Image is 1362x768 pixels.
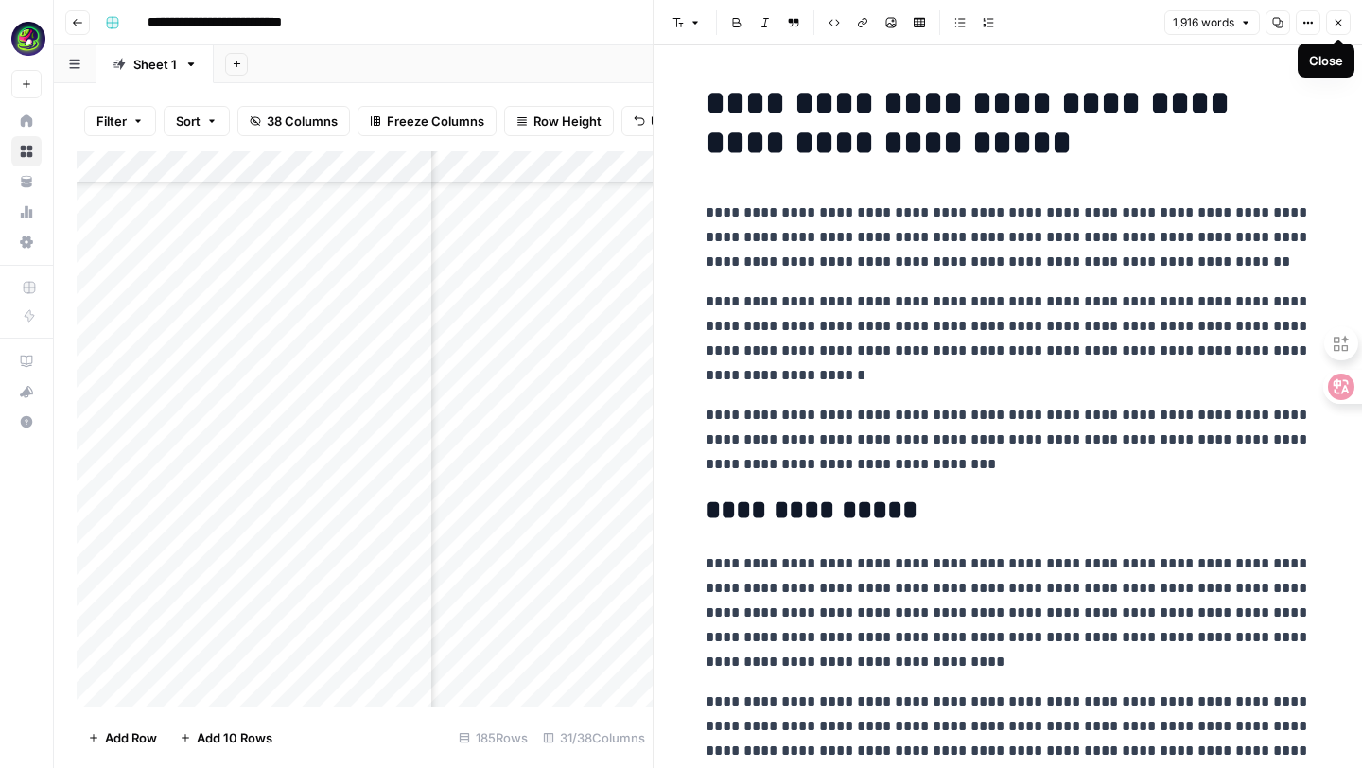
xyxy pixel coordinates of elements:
button: What's new? [11,376,42,407]
a: Sheet 1 [96,45,214,83]
button: 1,916 words [1164,10,1260,35]
button: Add Row [77,723,168,753]
button: Help + Support [11,407,42,437]
button: Workspace: Meshy [11,15,42,62]
a: AirOps Academy [11,346,42,376]
a: Usage [11,197,42,227]
button: Freeze Columns [358,106,497,136]
span: 1,916 words [1173,14,1234,31]
span: Row Height [533,112,602,131]
div: 31/38 Columns [535,723,653,753]
button: Filter [84,106,156,136]
span: Add Row [105,728,157,747]
a: Browse [11,136,42,166]
div: Close [1309,51,1343,70]
button: Row Height [504,106,614,136]
img: Meshy Logo [11,22,45,56]
button: 38 Columns [237,106,350,136]
span: Filter [96,112,127,131]
button: Undo [621,106,695,136]
button: Sort [164,106,230,136]
div: 185 Rows [451,723,535,753]
div: Sheet 1 [133,55,177,74]
span: Freeze Columns [387,112,484,131]
div: What's new? [12,377,41,406]
span: 38 Columns [267,112,338,131]
a: Settings [11,227,42,257]
span: Sort [176,112,201,131]
button: Add 10 Rows [168,723,284,753]
a: Home [11,106,42,136]
span: Add 10 Rows [197,728,272,747]
a: Your Data [11,166,42,197]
